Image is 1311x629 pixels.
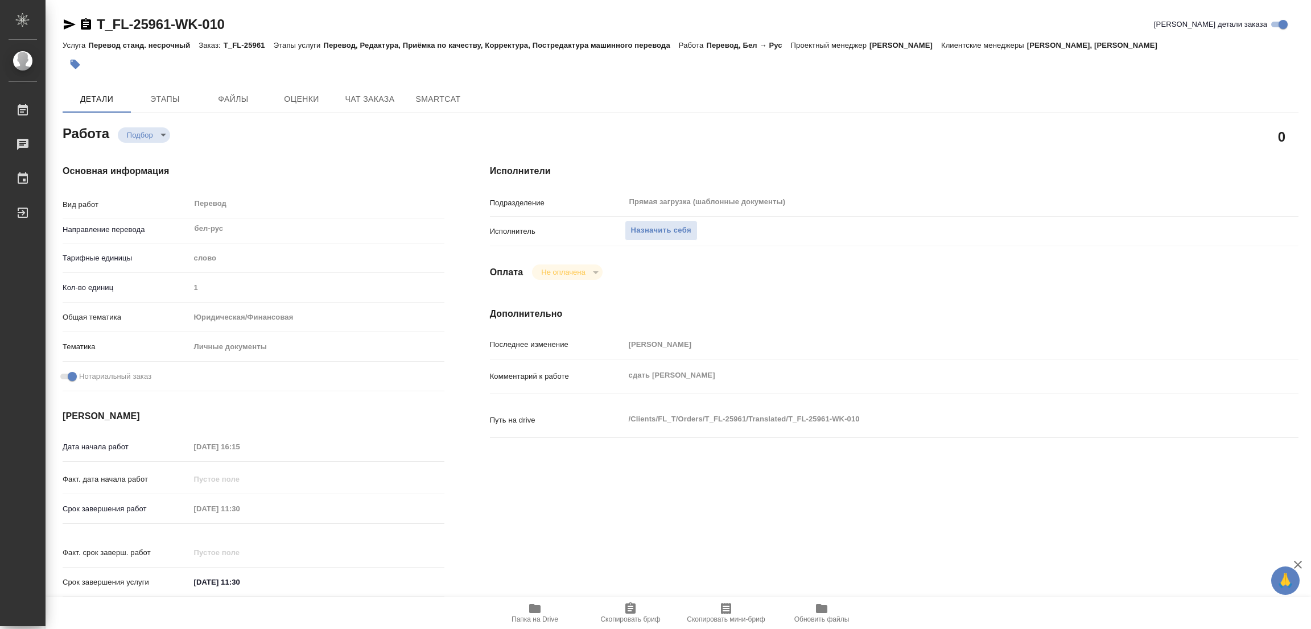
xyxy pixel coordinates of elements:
p: Перевод, Редактура, Приёмка по качеству, Корректура, Постредактура машинного перевода [323,41,678,49]
p: Дата начала работ [63,441,190,453]
p: Тарифные единицы [63,253,190,264]
h2: Работа [63,122,109,143]
span: Обновить файлы [794,615,850,623]
input: Пустое поле [190,438,290,455]
button: Скопировать ссылку для ЯМессенджера [63,18,76,31]
div: Подбор [532,264,602,280]
p: Исполнитель [490,226,625,237]
p: [PERSON_NAME] [869,41,941,49]
input: Пустое поле [625,336,1231,353]
button: Скопировать мини-бриф [678,597,774,629]
p: Заказ: [199,41,223,49]
p: [PERSON_NAME], [PERSON_NAME] [1027,41,1166,49]
button: 🙏 [1271,566,1300,595]
span: Файлы [206,92,261,106]
p: Общая тематика [63,312,190,323]
p: Комментарий к работе [490,371,625,382]
p: Работа [679,41,707,49]
p: Срок завершения работ [63,503,190,515]
p: Тематика [63,341,190,353]
span: Скопировать бриф [600,615,660,623]
input: Пустое поле [190,471,290,487]
div: Юридическая/Финансовая [190,308,444,327]
button: Папка на Drive [487,597,583,629]
div: Личные документы [190,337,444,357]
span: Детали [69,92,124,106]
p: Клиентские менеджеры [941,41,1027,49]
button: Подбор [123,130,156,140]
span: Чат заказа [343,92,397,106]
span: Назначить себя [631,224,691,237]
p: Перевод станд. несрочный [88,41,199,49]
div: слово [190,249,444,268]
h4: Оплата [490,266,523,279]
button: Добавить тэг [63,52,88,77]
p: T_FL-25961 [224,41,274,49]
div: Подбор [118,127,170,143]
span: 🙏 [1276,569,1295,593]
p: Подразделение [490,197,625,209]
textarea: /Clients/FL_T/Orders/T_FL-25961/Translated/T_FL-25961-WK-010 [625,409,1231,429]
p: Направление перевода [63,224,190,235]
button: Не оплачена [538,267,588,277]
input: Пустое поле [190,500,290,517]
p: Этапы услуги [274,41,324,49]
p: Услуга [63,41,88,49]
p: Путь на drive [490,415,625,426]
span: SmartCat [411,92,465,106]
h4: [PERSON_NAME] [63,409,444,423]
input: ✎ Введи что-нибудь [190,574,290,590]
span: Нотариальный заказ [79,371,151,382]
p: Кол-во единиц [63,282,190,293]
h4: Основная информация [63,164,444,178]
a: T_FL-25961-WK-010 [97,16,225,32]
button: Скопировать бриф [583,597,678,629]
p: Факт. дата начала работ [63,474,190,485]
span: Этапы [138,92,192,106]
button: Скопировать ссылку [79,18,93,31]
p: Вид работ [63,199,190,210]
span: Скопировать мини-бриф [687,615,765,623]
h2: 0 [1278,127,1285,146]
button: Назначить себя [625,221,698,241]
input: Пустое поле [190,544,290,561]
input: Пустое поле [190,279,444,296]
p: Последнее изменение [490,339,625,350]
h4: Исполнители [490,164,1298,178]
p: Срок завершения услуги [63,577,190,588]
textarea: сдать [PERSON_NAME] [625,366,1231,385]
p: Факт. срок заверш. работ [63,547,190,558]
h4: Дополнительно [490,307,1298,321]
button: Обновить файлы [774,597,869,629]
span: Папка на Drive [512,615,558,623]
span: [PERSON_NAME] детали заказа [1154,19,1267,30]
p: Проектный менеджер [791,41,869,49]
span: Оценки [274,92,329,106]
p: Перевод, Бел → Рус [706,41,790,49]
